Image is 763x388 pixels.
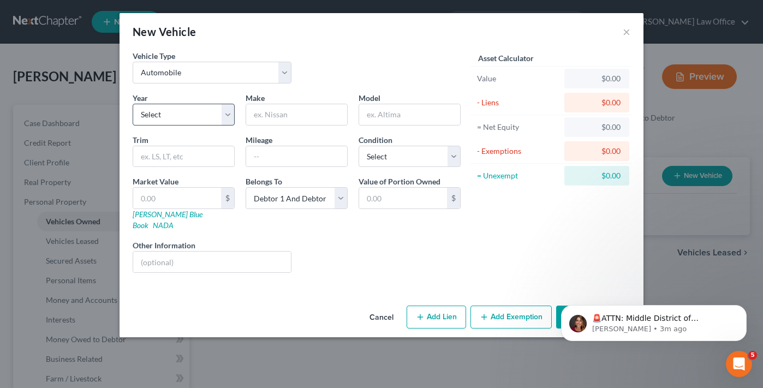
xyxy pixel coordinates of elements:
[359,92,380,104] label: Model
[470,306,552,329] button: Add Exemption
[573,170,621,181] div: $0.00
[246,93,265,103] span: Make
[359,176,440,187] label: Value of Portion Owned
[573,73,621,84] div: $0.00
[221,188,234,208] div: $
[477,170,559,181] div: = Unexempt
[246,177,282,186] span: Belongs To
[447,188,460,208] div: $
[477,73,559,84] div: Value
[726,351,752,377] iframe: Intercom live chat
[133,146,234,167] input: ex. LS, LT, etc
[573,97,621,108] div: $0.00
[361,307,402,329] button: Cancel
[133,252,291,272] input: (optional)
[359,134,392,146] label: Condition
[133,210,202,230] a: [PERSON_NAME] Blue Book
[545,282,763,359] iframe: Intercom notifications message
[246,146,347,167] input: --
[246,104,347,125] input: ex. Nissan
[478,52,534,64] label: Asset Calculator
[246,134,272,146] label: Mileage
[477,97,559,108] div: - Liens
[133,92,148,104] label: Year
[153,220,174,230] a: NADA
[133,176,178,187] label: Market Value
[477,146,559,157] div: - Exemptions
[133,24,196,39] div: New Vehicle
[359,188,447,208] input: 0.00
[359,104,460,125] input: ex. Altima
[623,25,630,38] button: ×
[573,146,621,157] div: $0.00
[407,306,466,329] button: Add Lien
[477,122,559,133] div: = Net Equity
[133,134,148,146] label: Trim
[748,351,757,360] span: 5
[133,188,221,208] input: 0.00
[573,122,621,133] div: $0.00
[133,50,175,62] label: Vehicle Type
[133,240,195,251] label: Other Information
